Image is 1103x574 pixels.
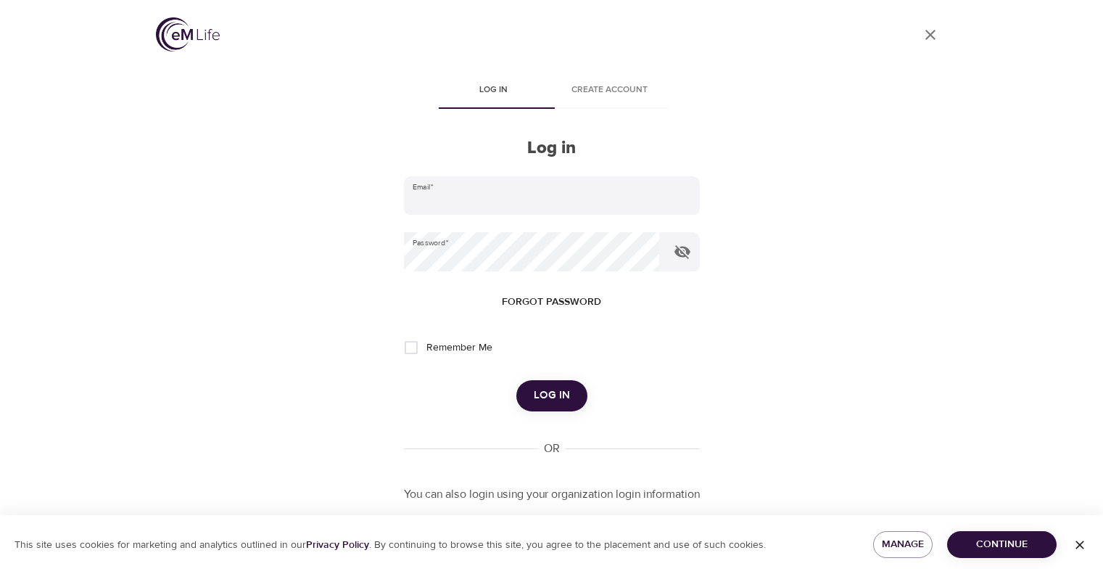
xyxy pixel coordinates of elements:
div: OR [538,440,566,457]
a: close [913,17,948,52]
button: Forgot password [496,289,607,316]
p: You can also login using your organization login information [404,486,700,503]
span: Log in [534,386,570,405]
button: Manage [873,531,933,558]
h2: Log in [404,138,700,159]
span: Log in [445,83,543,98]
div: disabled tabs example [404,74,700,109]
span: Continue [959,536,1045,554]
button: Log in [516,380,587,411]
button: Continue [947,531,1057,558]
span: Create account [561,83,659,98]
img: logo [156,17,220,52]
span: Manage [885,536,922,554]
span: Remember Me [426,340,492,356]
span: Forgot password [502,293,601,311]
a: Privacy Policy [306,538,369,552]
